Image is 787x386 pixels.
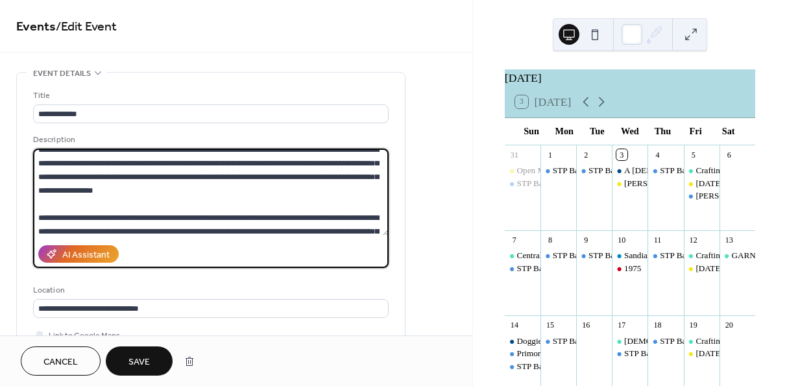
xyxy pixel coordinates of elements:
[33,133,386,147] div: Description
[545,149,556,160] div: 1
[16,14,56,40] a: Events
[723,235,734,246] div: 13
[652,149,663,160] div: 4
[624,348,763,359] div: STP Baby with the bath water rehearsals
[509,149,520,160] div: 31
[515,118,548,145] div: Sun
[616,149,627,160] div: 3
[688,149,699,160] div: 5
[553,165,692,176] div: STP Baby with the bath water rehearsals
[588,250,727,261] div: STP Baby with the bath water rehearsals
[696,165,747,176] div: Crafting Circle
[616,320,627,331] div: 17
[612,348,648,359] div: STP Baby with the bath water rehearsals
[553,250,692,261] div: STP Baby with the bath water rehearsals
[612,335,648,347] div: Shamanic Healing Circle with Sarah Sol
[505,165,540,176] div: Open Mic
[581,235,592,246] div: 9
[540,250,576,261] div: STP Baby with the bath water rehearsals
[517,361,656,372] div: STP Baby with the bath water rehearsals
[33,89,386,103] div: Title
[679,118,712,145] div: Fri
[696,335,747,347] div: Crafting Circle
[652,320,663,331] div: 18
[517,263,656,274] div: STP Baby with the bath water rehearsals
[545,235,556,246] div: 8
[581,320,592,331] div: 16
[684,165,720,176] div: Crafting Circle
[624,263,641,274] div: 1975
[684,178,720,189] div: Friday Rock Session Class
[505,69,755,86] div: [DATE]
[696,250,747,261] div: Crafting Circle
[624,250,716,261] div: Sandia Hearing Aid Center
[517,250,625,261] div: Central [US_STATE] Humanist
[505,361,540,372] div: STP Baby with the bath water rehearsals
[612,250,648,261] div: Sandia Hearing Aid Center
[62,248,110,262] div: AI Assistant
[688,235,699,246] div: 12
[612,263,648,274] div: 1975
[509,320,520,331] div: 14
[33,283,386,297] div: Location
[624,165,781,176] div: A [DEMOGRAPHIC_DATA] Board Meeting
[509,235,520,246] div: 7
[612,165,648,176] div: A Church Board Meeting
[684,335,720,347] div: Crafting Circle
[648,335,683,347] div: STP Baby with the bath water rehearsals
[684,250,720,261] div: Crafting Circle
[33,67,91,80] span: Event details
[38,245,119,263] button: AI Assistant
[648,165,683,176] div: STP Baby with the bath water rehearsals
[646,118,679,145] div: Thu
[505,263,540,274] div: STP Baby with the bath water rehearsals
[548,118,581,145] div: Mon
[505,335,540,347] div: Doggie Market
[581,118,614,145] div: Tue
[517,335,569,347] div: Doggie Market
[576,250,612,261] div: STP Baby with the bath water rehearsals
[49,329,120,343] span: Link to Google Maps
[540,165,576,176] div: STP Baby with the bath water rehearsals
[684,263,720,274] div: Friday Rock Session Class
[43,356,78,369] span: Cancel
[684,190,720,202] div: Salida Moth Mixed ages auditions
[588,165,727,176] div: STP Baby with the bath water rehearsals
[688,320,699,331] div: 19
[21,346,101,376] button: Cancel
[581,149,592,160] div: 2
[648,250,683,261] div: STP Baby with the bath water rehearsals
[612,178,648,189] div: Matt Flinner Trio opening guest Briony Hunn
[652,235,663,246] div: 11
[128,356,150,369] span: Save
[517,165,551,176] div: Open Mic
[505,348,540,359] div: Primordial Sound Meditation with Priti Chanda Klco
[545,320,556,331] div: 15
[106,346,173,376] button: Save
[723,320,734,331] div: 20
[712,118,745,145] div: Sat
[517,348,705,359] div: Primordial Sound Meditation with [PERSON_NAME]
[723,149,734,160] div: 6
[505,250,540,261] div: Central Colorado Humanist
[540,335,576,347] div: STP Baby with the bath water rehearsals
[684,348,720,359] div: Friday Rock Session Class
[505,178,540,189] div: STP Baby with the bath water rehearsals
[616,235,627,246] div: 10
[576,165,612,176] div: STP Baby with the bath water rehearsals
[517,178,656,189] div: STP Baby with the bath water rehearsals
[614,118,647,145] div: Wed
[553,335,692,347] div: STP Baby with the bath water rehearsals
[56,14,117,40] span: / Edit Event
[720,250,755,261] div: GARNA presents Colorado Environmental Film Fest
